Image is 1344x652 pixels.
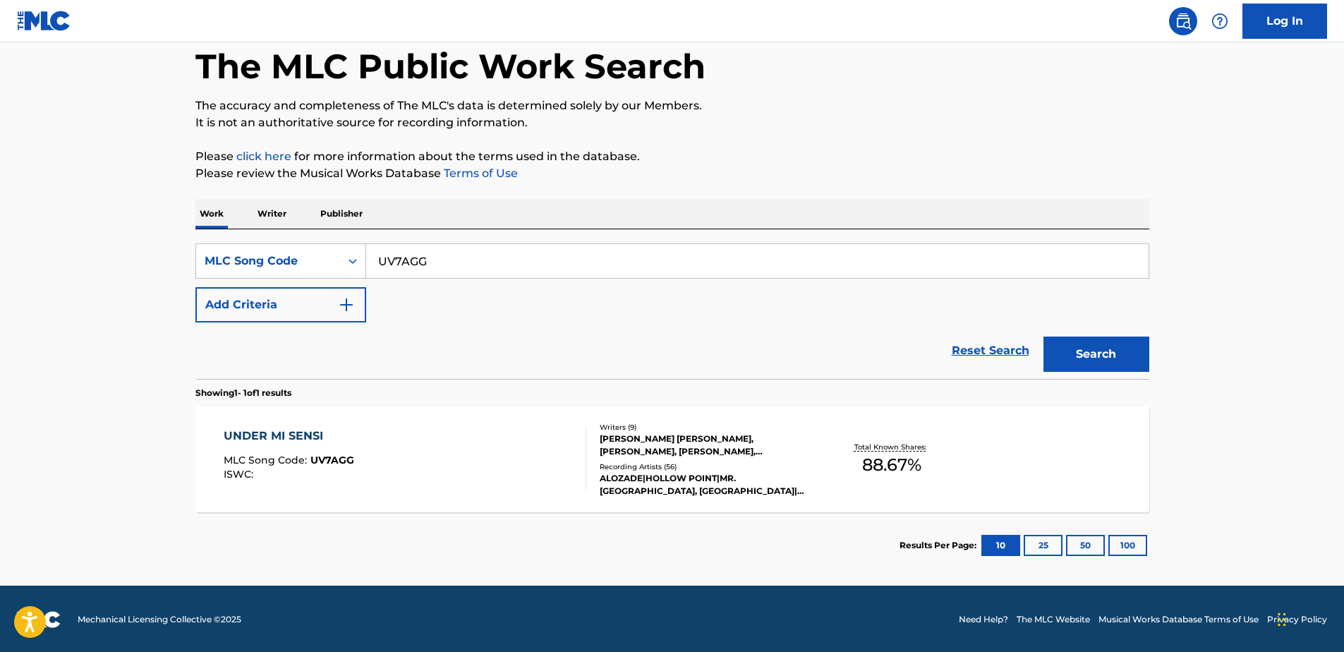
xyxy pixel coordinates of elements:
img: MLC Logo [17,11,71,31]
a: UNDER MI SENSIMLC Song Code:UV7AGGISWC:Writers (9)[PERSON_NAME] [PERSON_NAME], [PERSON_NAME], [PE... [195,406,1149,512]
a: Public Search [1169,7,1197,35]
button: 25 [1024,535,1063,556]
p: Please review the Musical Works Database [195,165,1149,182]
p: Showing 1 - 1 of 1 results [195,387,291,399]
p: Publisher [316,199,367,229]
iframe: Chat Widget [1273,584,1344,652]
div: ALOZADE|HOLLOW POINT|MR. [GEOGRAPHIC_DATA], [GEOGRAPHIC_DATA]|[GEOGRAPHIC_DATA], [GEOGRAPHIC_DATA... [600,472,813,497]
p: Work [195,199,228,229]
img: search [1175,13,1192,30]
span: UV7AGG [310,454,354,466]
a: The MLC Website [1017,613,1090,626]
p: The accuracy and completeness of The MLC's data is determined solely by our Members. [195,97,1149,114]
button: 100 [1108,535,1147,556]
p: Please for more information about the terms used in the database. [195,148,1149,165]
button: 10 [981,535,1020,556]
a: Reset Search [945,335,1036,366]
a: Log In [1242,4,1327,39]
p: Results Per Page: [900,539,980,552]
span: 88.67 % [862,452,921,478]
div: Recording Artists ( 56 ) [600,461,813,472]
a: click here [236,150,291,163]
button: Add Criteria [195,287,366,322]
p: Total Known Shares: [854,442,930,452]
a: Terms of Use [441,167,518,180]
div: Help [1206,7,1234,35]
button: Search [1043,337,1149,372]
button: 50 [1066,535,1105,556]
img: help [1211,13,1228,30]
a: Musical Works Database Terms of Use [1098,613,1259,626]
a: Privacy Policy [1267,613,1327,626]
span: MLC Song Code : [224,454,310,466]
div: Writers ( 9 ) [600,422,813,433]
div: MLC Song Code [205,253,332,270]
div: UNDER MI SENSI [224,428,354,445]
h1: The MLC Public Work Search [195,45,706,87]
span: Mechanical Licensing Collective © 2025 [78,613,241,626]
p: It is not an authoritative source for recording information. [195,114,1149,131]
div: Drag [1278,598,1286,641]
span: ISWC : [224,468,257,481]
img: logo [17,611,61,628]
p: Writer [253,199,291,229]
form: Search Form [195,243,1149,379]
a: Need Help? [959,613,1008,626]
div: [PERSON_NAME] [PERSON_NAME], [PERSON_NAME], [PERSON_NAME], [PERSON_NAME], [PERSON_NAME], [PERSON_... [600,433,813,458]
img: 9d2ae6d4665cec9f34b9.svg [338,296,355,313]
